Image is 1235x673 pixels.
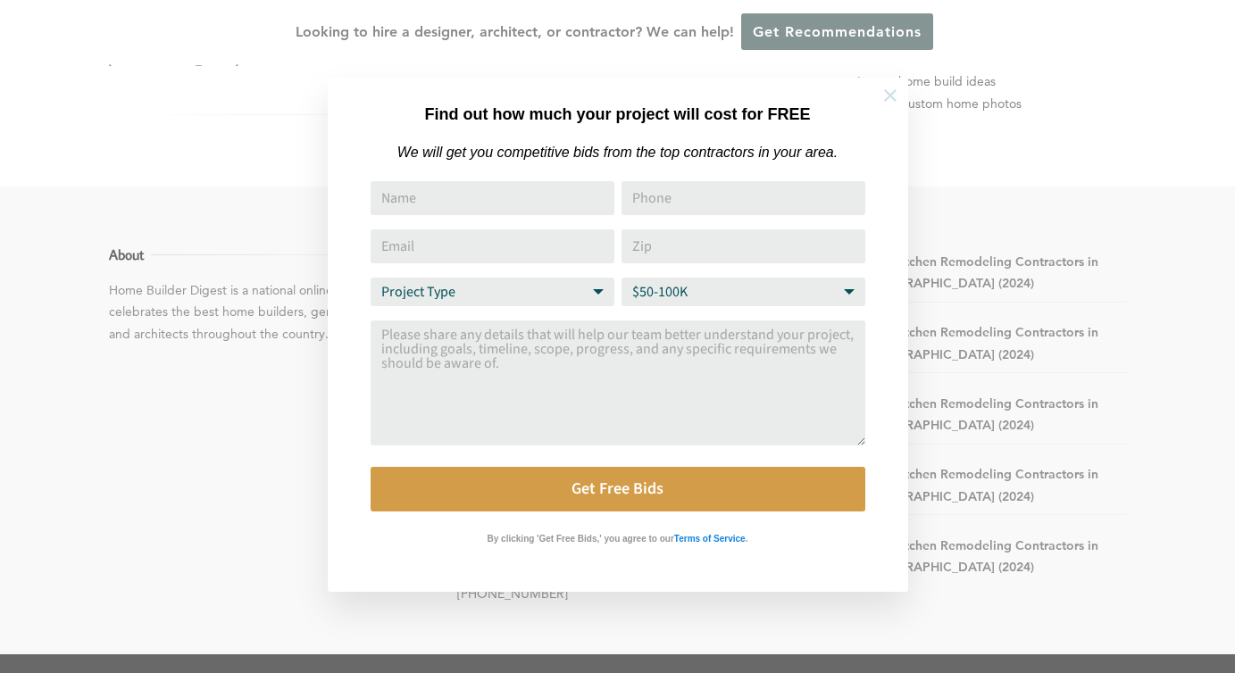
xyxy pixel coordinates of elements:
input: Zip [622,229,865,263]
iframe: Drift Widget Chat Controller [1146,584,1214,652]
input: Name [371,181,614,215]
textarea: Comment or Message [371,320,865,445]
select: Budget Range [622,278,865,306]
a: Terms of Service [674,529,746,544]
select: Project Type [371,278,614,306]
button: Close [859,64,922,127]
input: Phone [622,181,865,215]
strong: By clicking 'Get Free Bids,' you agree to our [488,534,674,544]
strong: . [746,534,748,544]
strong: Find out how much your project will cost for FREE [424,105,810,123]
em: We will get you competitive bids from the top contractors in your area. [397,145,838,160]
strong: Terms of Service [674,534,746,544]
input: Email Address [371,229,614,263]
button: Get Free Bids [371,467,865,511]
